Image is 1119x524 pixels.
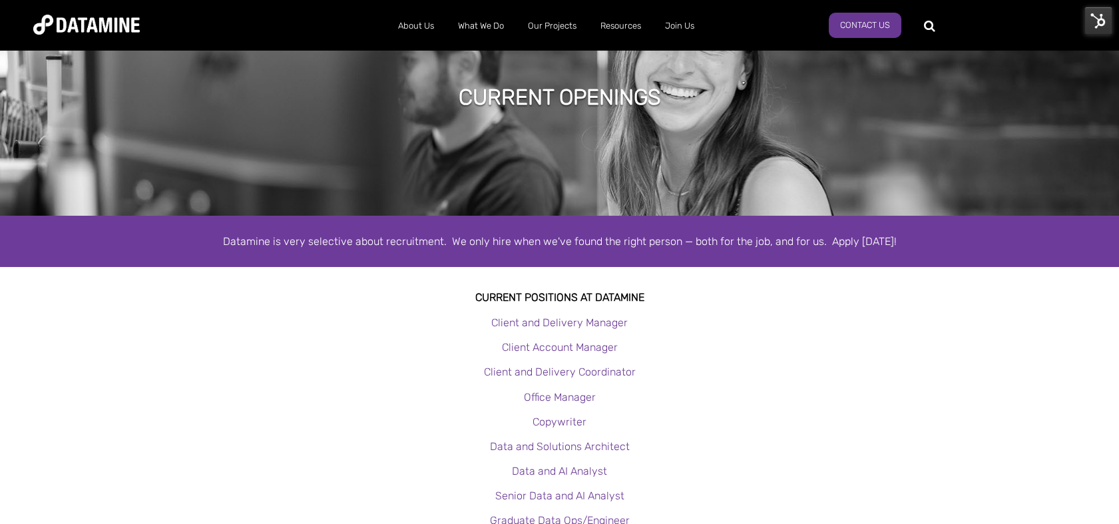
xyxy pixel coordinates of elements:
div: Datamine is very selective about recruitment. We only hire when we've found the right person — bo... [180,232,939,250]
a: Copywriter [533,415,586,428]
a: Client Account Manager [502,341,618,354]
h1: Current Openings [459,83,661,112]
a: Contact Us [829,13,901,38]
a: Data and Solutions Architect [490,440,630,453]
img: HubSpot Tools Menu Toggle [1084,7,1112,35]
a: What We Do [446,9,516,43]
a: Join Us [653,9,706,43]
a: Resources [588,9,653,43]
a: Senior Data and AI Analyst [495,489,624,502]
a: Our Projects [516,9,588,43]
a: Data and AI Analyst [512,465,607,477]
img: Datamine [33,15,140,35]
a: Office Manager [524,391,596,403]
a: About Us [386,9,446,43]
a: Client and Delivery Coordinator [484,366,636,378]
strong: Current Positions at datamine [475,291,644,304]
a: Client and Delivery Manager [491,316,628,329]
